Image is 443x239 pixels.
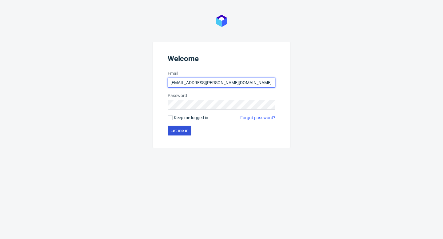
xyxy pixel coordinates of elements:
label: Password [168,92,275,99]
span: Keep me logged in [174,115,208,121]
span: Let me in [170,128,189,133]
header: Welcome [168,54,275,65]
label: Email [168,70,275,76]
button: Let me in [168,126,191,135]
input: you@youremail.com [168,78,275,88]
a: Forgot password? [240,115,275,121]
